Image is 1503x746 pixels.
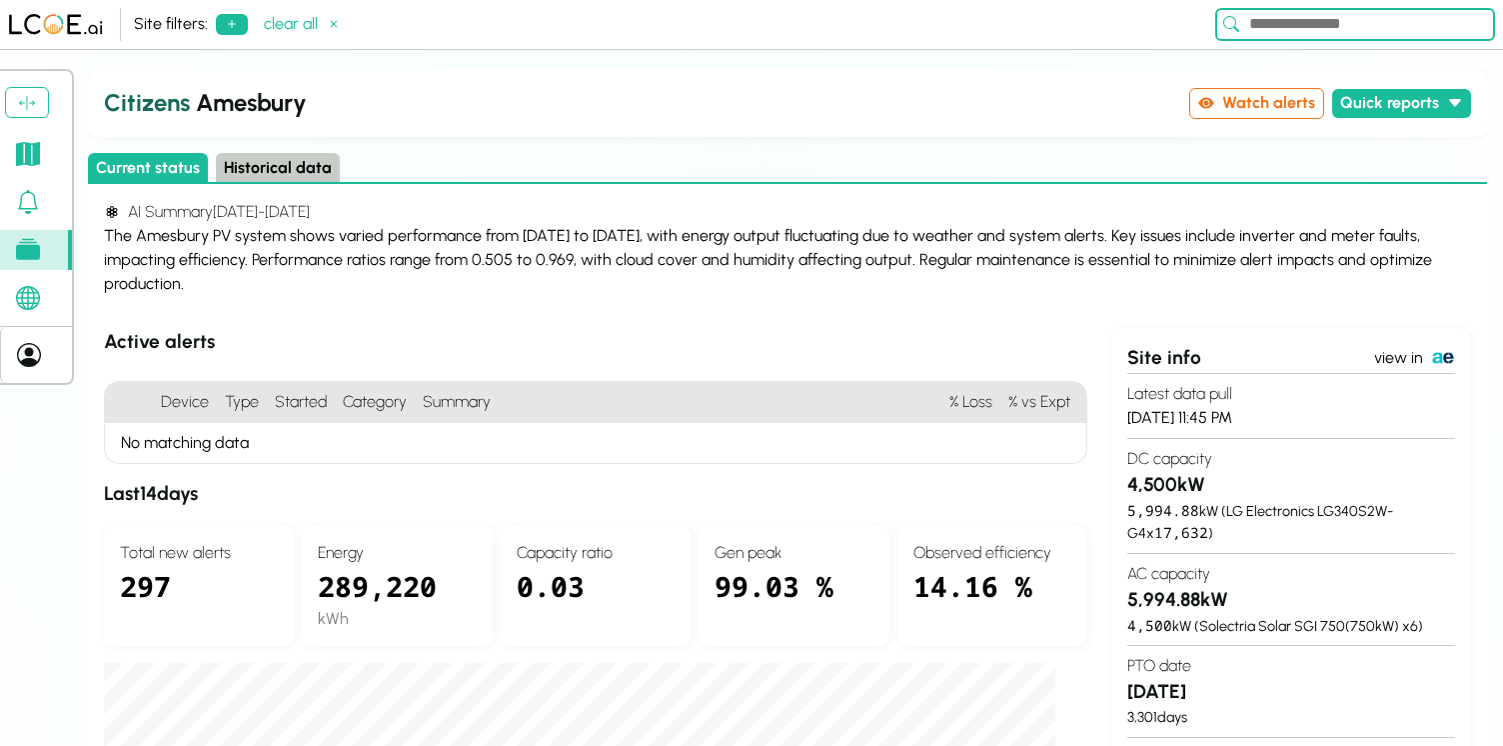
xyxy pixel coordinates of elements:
h4: Device [153,382,217,423]
div: Site info [1127,344,1374,373]
h3: Last 14 days [104,480,1087,509]
h4: Energy [318,541,476,565]
div: kW ( Solectria Solar SGI 750 ( 750 kW) x ) [1127,615,1455,638]
button: clear all [256,10,350,39]
span: 6 [1410,617,1418,635]
div: Select page state [88,153,1487,184]
h4: Type [217,382,267,423]
h3: Active alerts [104,328,1087,357]
div: The Amesbury PV system shows varied performance from [DATE] to [DATE], with energy output fluctua... [104,224,1471,296]
button: Quick reports [1332,89,1471,118]
h2: Amesbury [104,85,1181,121]
div: No matching data [105,423,1000,463]
div: 297 [120,565,278,631]
span: 5,994.88 [1127,501,1199,520]
h4: Category [335,382,415,423]
h4: AI Summary [DATE] - [DATE] [104,200,1471,224]
img: PowerTrack [1431,346,1455,370]
h4: Started [267,382,335,423]
h4: PTO date [1127,654,1455,678]
a: view in [1374,344,1455,373]
img: LCOE.ai [8,13,104,36]
button: Watch alerts [1189,88,1324,119]
div: Site filters: [134,12,208,36]
span: Citizens [104,88,190,117]
h4: Gen peak [715,541,872,565]
h4: Observed efficiency [913,541,1071,565]
h4: Total new alerts [120,541,278,565]
div: 0.03 [517,565,675,631]
button: Historical data [216,153,340,182]
h4: AC capacity [1127,562,1455,586]
h4: Latest data pull [1127,382,1455,406]
h3: 4,500 kW [1127,471,1455,500]
span: 4,500 [1127,616,1172,635]
div: kWh [318,607,476,631]
button: Current status [88,153,208,182]
h3: [DATE] [1127,678,1455,707]
h4: % Loss [941,382,1000,423]
h3: 5,994.88 kW [1127,586,1455,615]
h4: Summary [415,382,941,423]
section: [DATE] 11:45 PM [1127,373,1455,438]
div: kW ( LG Electronics LG340S2W-G4 x ) [1127,500,1455,545]
h4: Capacity ratio [517,541,675,565]
span: 17,632 [1154,523,1208,542]
div: 3,301 days [1127,707,1455,729]
h4: DC capacity [1127,447,1455,471]
div: 289,220 [318,565,476,607]
div: 14.16 % [913,565,1071,631]
div: 99.03 % [715,565,872,631]
h4: % vs Expt [1000,382,1086,423]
